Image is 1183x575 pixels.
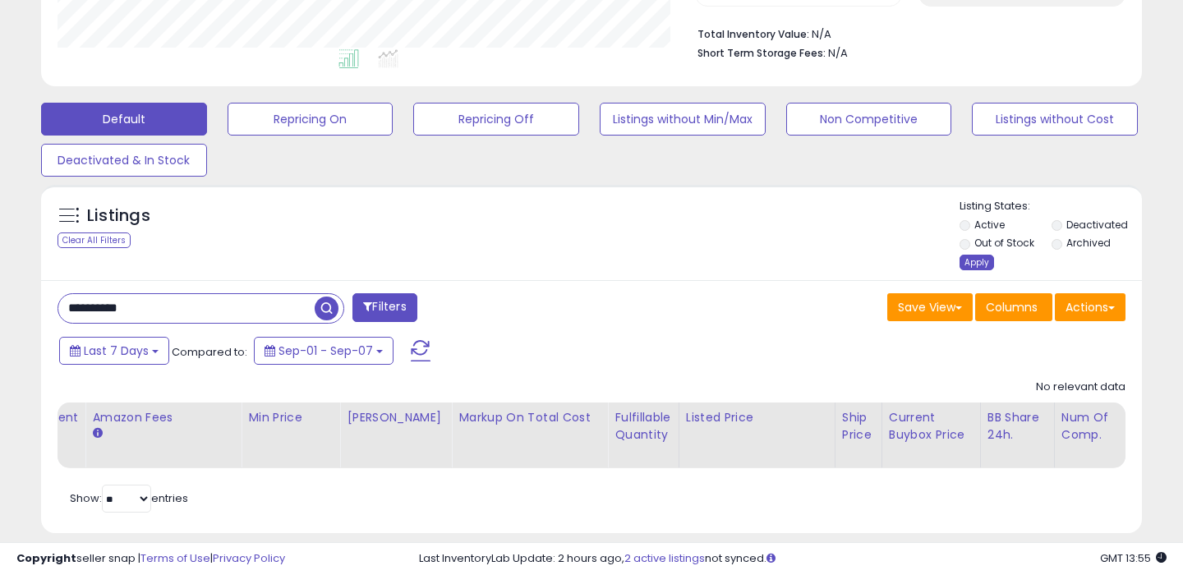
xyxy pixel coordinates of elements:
label: Archived [1066,236,1111,250]
div: Apply [960,255,994,270]
span: Compared to: [172,344,247,360]
button: Sep-01 - Sep-07 [254,337,394,365]
div: [PERSON_NAME] [347,409,444,426]
div: Min Price [248,409,333,426]
span: Last 7 Days [84,343,149,359]
b: Total Inventory Value: [697,27,809,41]
button: Save View [887,293,973,321]
a: Terms of Use [140,550,210,566]
b: Short Term Storage Fees: [697,46,826,60]
div: Fulfillment Cost [15,409,78,444]
span: Columns [986,299,1038,315]
button: Filters [352,293,417,322]
p: Listing States: [960,199,1143,214]
div: Clear All Filters [58,232,131,248]
h5: Listings [87,205,150,228]
div: No relevant data [1036,379,1125,395]
div: Ship Price [842,409,875,444]
div: Fulfillable Quantity [615,409,671,444]
div: seller snap | | [16,551,285,567]
button: Default [41,103,207,136]
small: Amazon Fees. [92,426,102,441]
button: Non Competitive [786,103,952,136]
a: 2 active listings [624,550,705,566]
button: Actions [1055,293,1125,321]
div: Amazon Fees [92,409,234,426]
strong: Copyright [16,550,76,566]
button: Deactivated & In Stock [41,144,207,177]
label: Out of Stock [974,236,1034,250]
div: BB Share 24h. [987,409,1047,444]
a: Privacy Policy [213,550,285,566]
div: Listed Price [686,409,828,426]
label: Deactivated [1066,218,1128,232]
li: N/A [697,23,1113,43]
button: Repricing Off [413,103,579,136]
button: Listings without Min/Max [600,103,766,136]
span: Sep-01 - Sep-07 [278,343,373,359]
button: Repricing On [228,103,394,136]
div: Markup on Total Cost [458,409,601,426]
div: Num of Comp. [1061,409,1121,444]
button: Last 7 Days [59,337,169,365]
button: Listings without Cost [972,103,1138,136]
label: Active [974,218,1005,232]
div: Current Buybox Price [889,409,974,444]
span: Show: entries [70,490,188,506]
button: Columns [975,293,1052,321]
span: N/A [828,45,848,61]
span: 2025-09-17 13:55 GMT [1100,550,1167,566]
div: Last InventoryLab Update: 2 hours ago, not synced. [419,551,1167,567]
th: The percentage added to the cost of goods (COGS) that forms the calculator for Min & Max prices. [452,402,608,468]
